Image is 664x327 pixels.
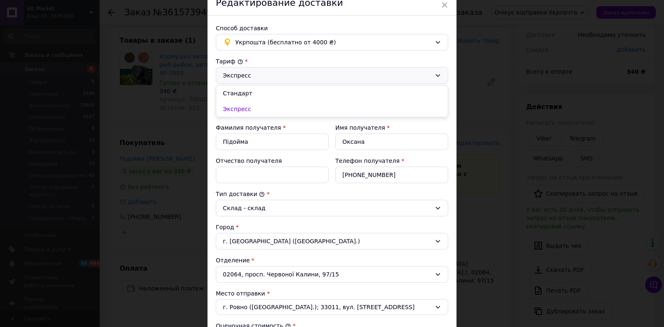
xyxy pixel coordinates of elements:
span: г. Ровно ([GEOGRAPHIC_DATA].); 33011, вул. [STREET_ADDRESS] [223,303,431,311]
div: 02064, просп. Червоної Калини, 97/15 [216,266,448,283]
label: Телефон получателя [335,157,400,164]
div: Город [216,223,448,231]
div: Отделение [216,256,448,264]
label: Отчество получателя [216,157,282,164]
div: Способ доставки [216,24,448,32]
div: Экспресс [223,71,431,80]
li: Экспресс [216,101,448,117]
div: Склад - склад [223,203,431,213]
div: Тип доставки [216,190,448,198]
div: г. [GEOGRAPHIC_DATA] ([GEOGRAPHIC_DATA].) [216,233,448,249]
label: Имя получателя [335,124,385,131]
div: Тариф [216,57,448,65]
input: +380 [335,167,448,183]
li: Стандарт [216,85,448,101]
span: Укрпошта (бесплатно от 4000 ₴) [235,38,431,47]
label: Фамилия получателя [216,124,281,131]
div: Место отправки [216,289,448,298]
